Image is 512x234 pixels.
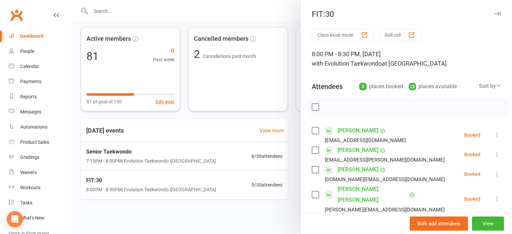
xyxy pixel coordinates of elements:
span: with Evolution Taekwondo [312,60,382,67]
a: Automations [9,120,71,135]
div: Booked [464,197,480,201]
a: [PERSON_NAME] [338,125,378,136]
a: [PERSON_NAME] [PERSON_NAME] [338,184,408,205]
div: Reports [20,94,37,99]
div: Workouts [20,185,40,190]
div: Open Intercom Messenger [7,211,23,227]
div: Tasks [20,200,32,205]
div: Booked [464,152,480,157]
a: What's New [9,210,71,226]
a: Payments [9,74,71,89]
div: FIT:30 [301,9,512,19]
button: View [472,216,504,231]
div: People [20,48,34,54]
a: Dashboard [9,29,71,44]
a: Waivers [9,165,71,180]
a: [PERSON_NAME] [338,164,378,175]
div: [EMAIL_ADDRESS][PERSON_NAME][DOMAIN_NAME] [325,156,445,164]
div: Waivers [20,170,37,175]
a: Workouts [9,180,71,195]
a: Messages [9,104,71,120]
div: [EMAIL_ADDRESS][DOMAIN_NAME] [325,136,406,145]
a: Calendar [9,59,71,74]
div: Dashboard [20,33,43,39]
a: Reports [9,89,71,104]
button: Class kiosk mode [312,29,374,41]
div: Gradings [20,155,39,160]
a: Gradings [9,150,71,165]
div: [DOMAIN_NAME][EMAIL_ADDRESS][DOMAIN_NAME] [325,175,445,184]
div: 5 [359,83,367,90]
span: at [GEOGRAPHIC_DATA] [382,60,447,67]
a: People [9,44,71,59]
div: Product Sales [20,139,49,145]
button: Bulk add attendees [410,216,468,231]
div: places available [409,82,457,91]
button: Roll call [379,29,421,41]
div: What's New [20,215,44,221]
div: 8:00 PM - 8:30 PM, [DATE] [312,49,501,68]
div: places booked [359,82,403,91]
a: [PERSON_NAME] [338,145,378,156]
a: Clubworx [8,7,25,24]
div: [PERSON_NAME][EMAIL_ADDRESS][DOMAIN_NAME] [325,205,445,214]
div: Attendees [312,82,343,91]
div: Booked [464,172,480,176]
div: Automations [20,124,47,130]
div: Payments [20,79,41,84]
div: Calendar [20,64,39,69]
a: Product Sales [9,135,71,150]
div: 25 [409,83,416,90]
div: Messages [20,109,41,114]
div: Booked [464,133,480,137]
a: Tasks [9,195,71,210]
div: Sort by [479,82,501,91]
